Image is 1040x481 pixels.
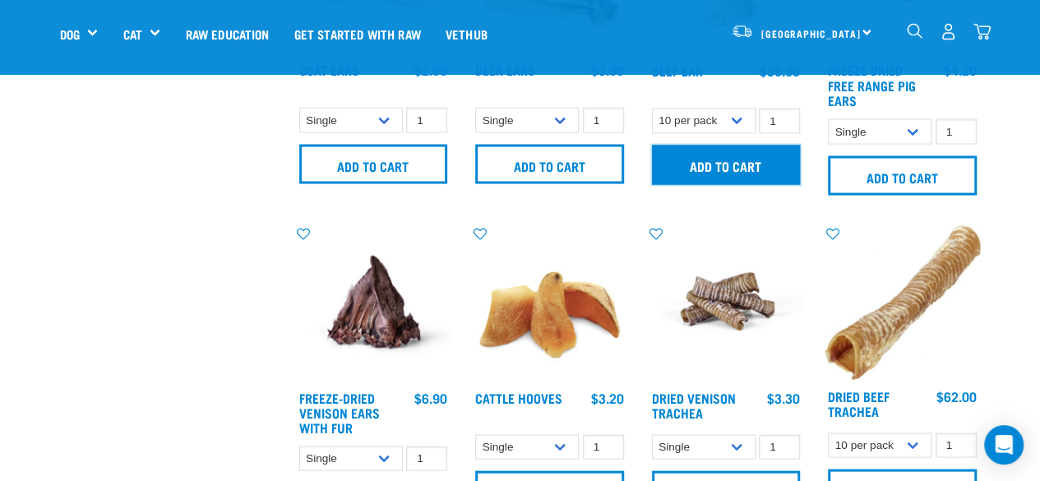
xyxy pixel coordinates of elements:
[907,23,922,39] img: home-icon-1@2x.png
[583,434,624,460] input: 1
[973,23,991,40] img: home-icon@2x.png
[591,390,624,405] div: $3.20
[282,1,433,67] a: Get started with Raw
[299,393,380,430] a: Freeze-Dried Venison Ears with Fur
[299,144,448,183] input: Add to cart
[475,144,624,183] input: Add to cart
[60,25,80,44] a: Dog
[406,446,447,471] input: 1
[936,388,977,403] div: $62.00
[828,155,977,195] input: Add to cart
[759,434,800,460] input: 1
[475,393,562,400] a: Cattle Hooves
[471,224,628,382] img: Pile Of Cattle Hooves Treats For Dogs
[761,30,861,36] span: [GEOGRAPHIC_DATA]
[828,391,890,414] a: Dried Beef Trachea
[652,393,736,415] a: Dried Venison Trachea
[984,425,1024,465] div: Open Intercom Messenger
[433,1,500,67] a: Vethub
[406,107,447,132] input: 1
[295,224,452,382] img: Raw Essentials Freeze Dried Deer Ears With Fur
[936,432,977,458] input: 1
[824,224,981,380] img: Trachea
[648,224,805,382] img: Stack of treats for pets including venison trachea
[173,1,281,67] a: Raw Education
[936,118,977,144] input: 1
[731,24,753,39] img: van-moving.png
[828,66,916,103] a: Freeze Dried Free Range Pig Ears
[122,25,141,44] a: Cat
[940,23,957,40] img: user.png
[583,107,624,132] input: 1
[767,390,800,405] div: $3.30
[652,145,801,184] input: Add to cart
[414,390,447,405] div: $6.90
[759,108,800,133] input: 1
